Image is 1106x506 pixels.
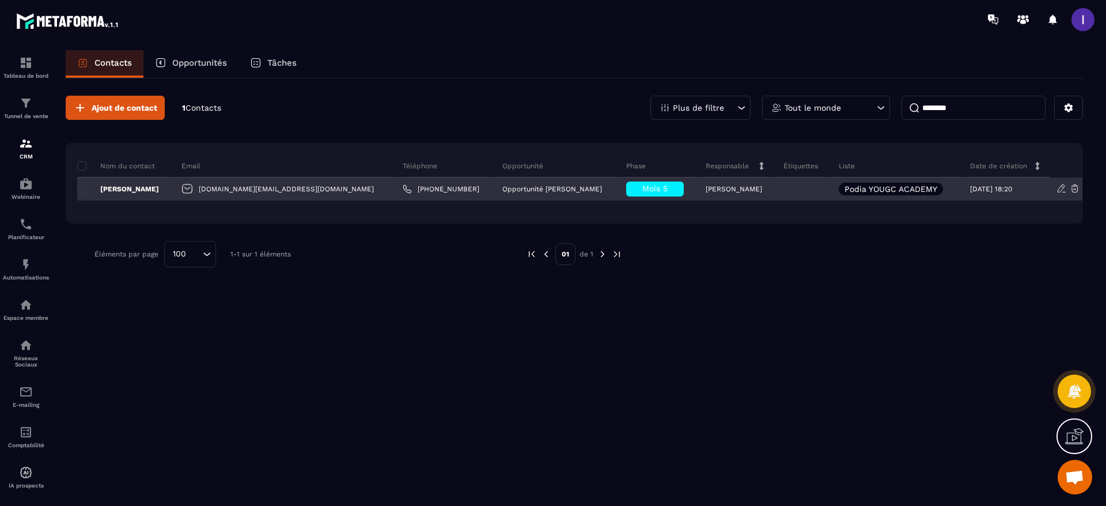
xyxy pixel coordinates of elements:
[19,385,33,399] img: email
[502,185,602,193] p: Opportunité [PERSON_NAME]
[143,50,238,78] a: Opportunités
[3,168,49,209] a: automationsautomationsWebinaire
[642,184,668,193] span: Mois 5
[3,194,49,200] p: Webinaire
[19,56,33,70] img: formation
[19,137,33,150] img: formation
[19,425,33,439] img: accountant
[3,315,49,321] p: Espace membre
[3,330,49,376] a: social-networksocial-networkRéseaux Sociaux
[190,248,200,260] input: Search for option
[3,209,49,249] a: schedulerschedulerPlanificateur
[19,217,33,231] img: scheduler
[164,241,216,267] div: Search for option
[970,185,1012,193] p: [DATE] 18:20
[66,50,143,78] a: Contacts
[3,482,49,489] p: IA prospects
[66,96,165,120] button: Ajout de contact
[3,128,49,168] a: formationformationCRM
[3,289,49,330] a: automationsautomationsEspace membre
[94,58,132,68] p: Contacts
[19,177,33,191] img: automations
[970,161,1027,171] p: Date de création
[597,249,608,259] img: next
[169,248,190,260] span: 100
[626,161,646,171] p: Phase
[1058,460,1092,494] a: Ouvrir le chat
[3,249,49,289] a: automationsautomationsAutomatisations
[839,161,855,171] p: Liste
[3,47,49,88] a: formationformationTableau de bord
[3,73,49,79] p: Tableau de bord
[403,161,437,171] p: Téléphone
[181,161,200,171] p: Email
[403,184,479,194] a: [PHONE_NUMBER]
[267,58,297,68] p: Tâches
[527,249,537,259] img: prev
[541,249,551,259] img: prev
[3,417,49,457] a: accountantaccountantComptabilité
[706,185,762,193] p: [PERSON_NAME]
[706,161,749,171] p: Responsable
[844,185,937,193] p: Podia YOUGC ACADEMY
[77,184,159,194] p: [PERSON_NAME]
[172,58,227,68] p: Opportunités
[3,402,49,408] p: E-mailing
[238,50,308,78] a: Tâches
[3,274,49,281] p: Automatisations
[3,88,49,128] a: formationformationTunnel de vente
[94,250,158,258] p: Éléments par page
[19,466,33,479] img: automations
[783,161,818,171] p: Étiquettes
[3,113,49,119] p: Tunnel de vente
[19,338,33,352] img: social-network
[3,376,49,417] a: emailemailE-mailing
[3,355,49,368] p: Réseaux Sociaux
[16,10,120,31] img: logo
[3,442,49,448] p: Comptabilité
[3,234,49,240] p: Planificateur
[77,161,155,171] p: Nom du contact
[19,96,33,110] img: formation
[92,102,157,114] span: Ajout de contact
[19,258,33,271] img: automations
[185,103,221,112] span: Contacts
[502,161,543,171] p: Opportunité
[579,250,593,259] p: de 1
[182,103,221,114] p: 1
[3,153,49,160] p: CRM
[230,250,291,258] p: 1-1 sur 1 éléments
[673,104,724,112] p: Plus de filtre
[19,298,33,312] img: automations
[785,104,841,112] p: Tout le monde
[555,243,575,265] p: 01
[612,249,622,259] img: next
